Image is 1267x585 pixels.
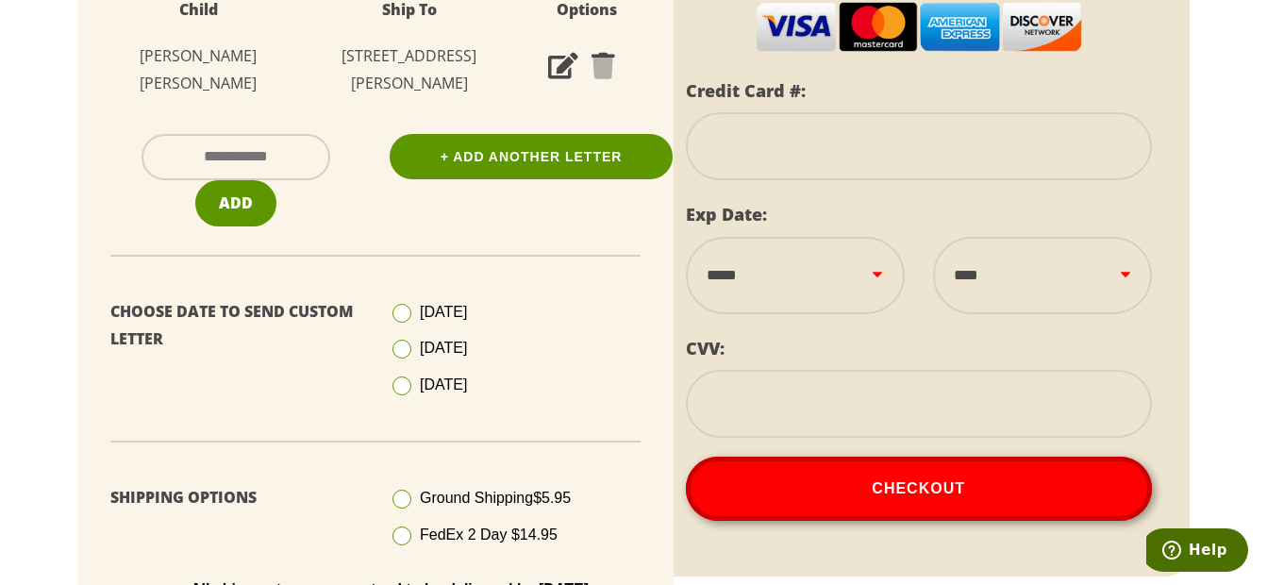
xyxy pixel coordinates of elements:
span: FedEx 2 Day $14.95 [420,526,558,543]
a: + Add Another Letter [390,134,673,179]
label: Credit Card #: [686,79,806,102]
p: Choose Date To Send Custom Letter [110,298,361,353]
iframe: Opens a widget where you can find more information [1146,528,1248,576]
span: $5.95 [533,490,571,506]
img: cc-logos.png [756,2,1082,52]
span: [DATE] [420,304,467,320]
span: [DATE] [420,340,467,356]
span: Add [219,192,253,213]
span: [DATE] [420,376,467,393]
button: Checkout [686,457,1152,521]
span: Ground Shipping [420,490,571,506]
td: [STREET_ADDRESS][PERSON_NAME] [300,33,519,107]
td: [PERSON_NAME] [PERSON_NAME] [96,33,300,107]
button: Add [195,180,276,226]
p: Shipping Options [110,484,361,511]
label: Exp Date: [686,203,767,226]
label: CVV: [686,337,725,359]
